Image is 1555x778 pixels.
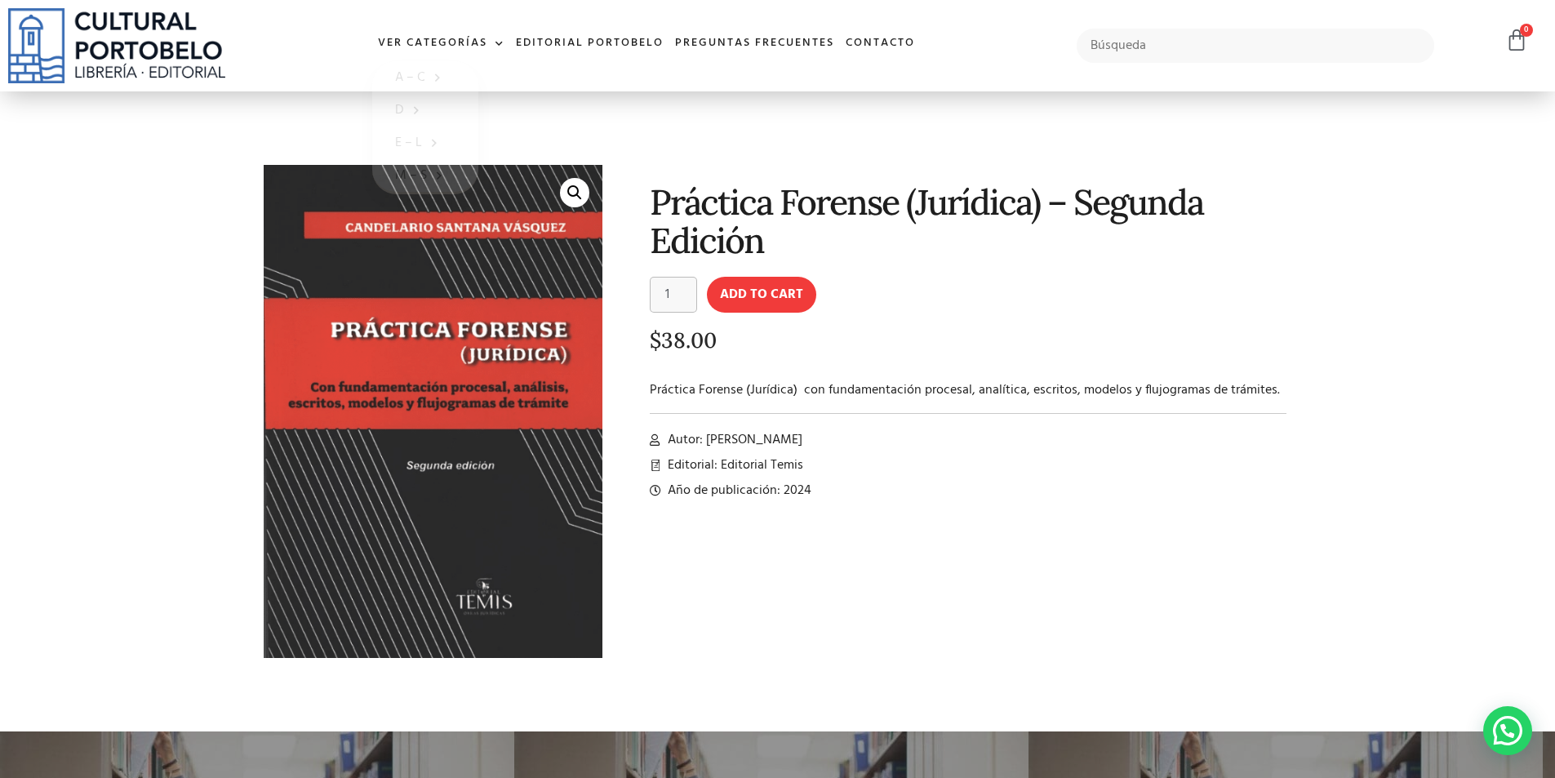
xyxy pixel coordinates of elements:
[650,327,661,353] span: $
[372,61,478,94] a: A – C
[372,127,478,159] a: E – L
[560,178,589,207] a: 🔍
[372,26,510,61] a: Ver Categorías
[707,277,816,313] button: Add to cart
[664,456,803,475] span: Editorial: Editorial Temis
[664,430,802,450] span: Autor: [PERSON_NAME]
[664,481,811,500] span: Año de publicación: 2024
[650,327,717,353] bdi: 38.00
[1077,29,1435,63] input: Búsqueda
[372,159,478,192] a: M – S
[372,94,478,127] a: D
[840,26,921,61] a: Contacto
[510,26,669,61] a: Editorial Portobelo
[650,380,1287,400] p: Práctica Forense (Jurídica) con fundamentación procesal, analítica, escritos, modelos y flujogram...
[669,26,840,61] a: Preguntas frecuentes
[372,61,478,194] ul: Ver Categorías
[1505,29,1528,52] a: 0
[650,277,697,313] input: Product quantity
[650,183,1287,260] h1: Práctica Forense (Jurídica) – Segunda Edición
[1520,24,1533,37] span: 0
